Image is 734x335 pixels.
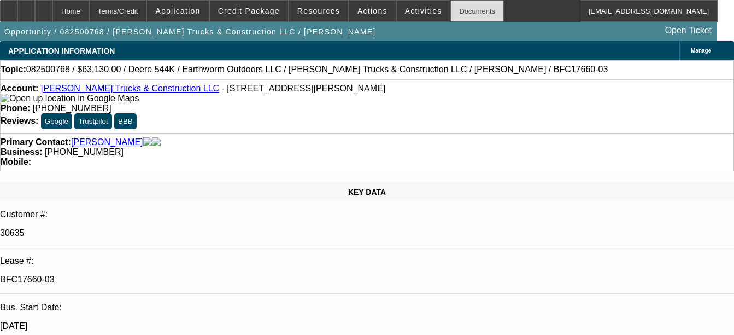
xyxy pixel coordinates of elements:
span: [PHONE_NUMBER] [33,103,111,113]
span: - [STREET_ADDRESS][PERSON_NAME] [222,84,386,93]
button: Resources [289,1,348,21]
a: View Google Maps [1,94,139,103]
a: Open Ticket [661,21,716,40]
span: Credit Package [218,7,280,15]
span: Actions [357,7,387,15]
button: Google [41,113,72,129]
span: Activities [405,7,442,15]
span: Resources [297,7,340,15]
span: Manage [691,48,711,54]
span: 082500768 / $63,130.00 / Deere 544K / Earthworm Outdoors LLC / [PERSON_NAME] Trucks & Constructio... [26,65,608,74]
strong: Mobile: [1,157,31,166]
span: APPLICATION INFORMATION [8,47,115,55]
strong: Business: [1,147,42,157]
button: Application [147,1,208,21]
strong: Reviews: [1,116,38,125]
button: Trustpilot [74,113,111,129]
strong: Account: [1,84,38,93]
strong: Primary Contact: [1,137,71,147]
span: [PHONE_NUMBER] [45,147,124,157]
button: Activities [397,1,450,21]
a: [PERSON_NAME] Trucks & Construction LLC [41,84,219,93]
span: KEY DATA [348,188,386,197]
button: Credit Package [210,1,288,21]
a: [PERSON_NAME] [71,137,143,147]
img: linkedin-icon.png [152,137,161,147]
span: Opportunity / 082500768 / [PERSON_NAME] Trucks & Construction LLC / [PERSON_NAME] [4,27,375,36]
span: Application [155,7,200,15]
strong: Topic: [1,65,26,74]
button: Actions [349,1,396,21]
img: Open up location in Google Maps [1,94,139,103]
strong: Phone: [1,103,30,113]
button: BBB [114,113,137,129]
img: facebook-icon.png [143,137,152,147]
